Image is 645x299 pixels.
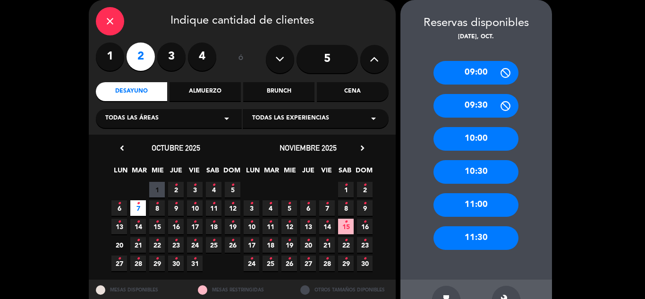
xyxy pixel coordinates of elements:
div: 11:00 [433,193,518,217]
i: • [174,251,178,266]
i: • [269,233,272,248]
span: 31 [187,256,203,271]
span: 1 [149,182,165,197]
i: • [155,196,159,211]
span: 7 [130,200,146,216]
i: • [155,233,159,248]
span: 10 [244,219,259,234]
i: • [344,196,348,211]
label: 4 [188,43,216,71]
span: 27 [300,256,316,271]
span: 21 [130,237,146,253]
i: chevron_right [357,143,367,153]
span: 29 [338,256,354,271]
span: 30 [357,256,373,271]
span: 11 [263,219,278,234]
i: chevron_left [117,143,127,153]
i: • [363,178,366,193]
span: 13 [111,219,127,234]
span: 23 [168,237,184,253]
span: 20 [300,237,316,253]
i: • [250,251,253,266]
span: 14 [130,219,146,234]
i: • [231,214,234,230]
div: Indique cantidad de clientes [96,7,389,35]
i: • [344,214,348,230]
i: • [363,214,366,230]
span: 18 [206,219,221,234]
span: noviembre 2025 [280,143,337,153]
span: MIE [282,165,297,180]
span: LUN [113,165,128,180]
i: • [306,233,310,248]
i: • [212,178,215,193]
span: 5 [225,182,240,197]
span: 8 [149,200,165,216]
i: • [193,178,196,193]
span: octubre 2025 [152,143,200,153]
span: 25 [206,237,221,253]
i: • [174,233,178,248]
i: • [325,196,329,211]
span: 4 [263,200,278,216]
div: 10:00 [433,127,518,151]
div: Cena [317,82,388,101]
span: VIE [319,165,334,180]
span: 2 [357,182,373,197]
i: • [325,214,329,230]
label: 3 [157,43,186,71]
span: 12 [225,200,240,216]
span: MAR [263,165,279,180]
span: 10 [187,200,203,216]
i: • [269,214,272,230]
i: • [344,178,348,193]
i: • [136,196,140,211]
i: • [250,214,253,230]
i: • [306,214,310,230]
i: • [136,251,140,266]
span: LUN [245,165,261,180]
i: • [288,251,291,266]
span: 16 [168,219,184,234]
i: • [231,233,234,248]
span: 26 [281,256,297,271]
span: SAB [337,165,353,180]
span: MAR [131,165,147,180]
span: 4 [206,182,221,197]
span: 17 [187,219,203,234]
div: 10:30 [433,160,518,184]
span: 13 [300,219,316,234]
span: 22 [338,237,354,253]
i: • [174,214,178,230]
span: JUE [300,165,316,180]
span: 8 [338,200,354,216]
i: • [212,214,215,230]
i: • [269,251,272,266]
div: Reservas disponibles [400,14,552,33]
i: • [193,196,196,211]
label: 1 [96,43,124,71]
div: Brunch [243,82,314,101]
span: 18 [263,237,278,253]
span: MIE [150,165,165,180]
span: 29 [149,256,165,271]
span: 6 [300,200,316,216]
div: Desayuno [96,82,167,101]
i: • [325,251,329,266]
span: 25 [263,256,278,271]
span: 16 [357,219,373,234]
i: • [118,251,121,266]
span: 9 [357,200,373,216]
span: 27 [111,256,127,271]
div: Almuerzo [170,82,241,101]
i: • [250,233,253,248]
i: • [250,196,253,211]
span: 15 [338,219,354,234]
i: • [363,196,366,211]
i: • [306,251,310,266]
i: • [325,233,329,248]
span: 14 [319,219,335,234]
i: • [118,214,121,230]
span: 15 [149,219,165,234]
i: arrow_drop_down [221,113,232,124]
